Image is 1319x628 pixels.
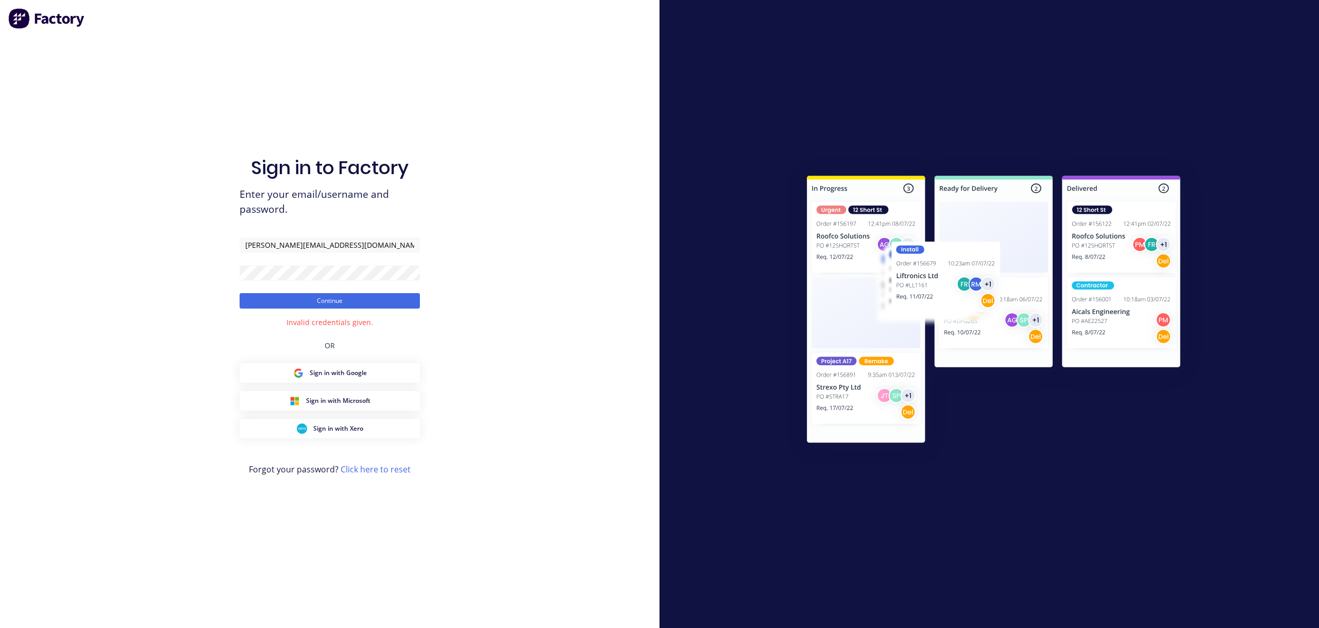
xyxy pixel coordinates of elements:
img: Sign in [784,155,1203,467]
h1: Sign in to Factory [251,157,409,179]
a: Click here to reset [341,464,411,475]
img: Xero Sign in [297,423,307,434]
button: Xero Sign inSign in with Xero [240,419,420,438]
button: Google Sign inSign in with Google [240,363,420,383]
img: Google Sign in [293,368,303,378]
img: Microsoft Sign in [290,396,300,406]
button: Continue [240,293,420,309]
span: Forgot your password? [249,463,411,476]
span: Sign in with Google [310,368,367,378]
button: Microsoft Sign inSign in with Microsoft [240,391,420,411]
div: OR [325,328,335,363]
img: Factory [8,8,86,29]
span: Enter your email/username and password. [240,187,420,217]
input: Email/Username [240,237,420,253]
span: Sign in with Microsoft [306,396,370,405]
span: Sign in with Xero [313,424,363,433]
div: Invalid credentials given. [286,317,373,328]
